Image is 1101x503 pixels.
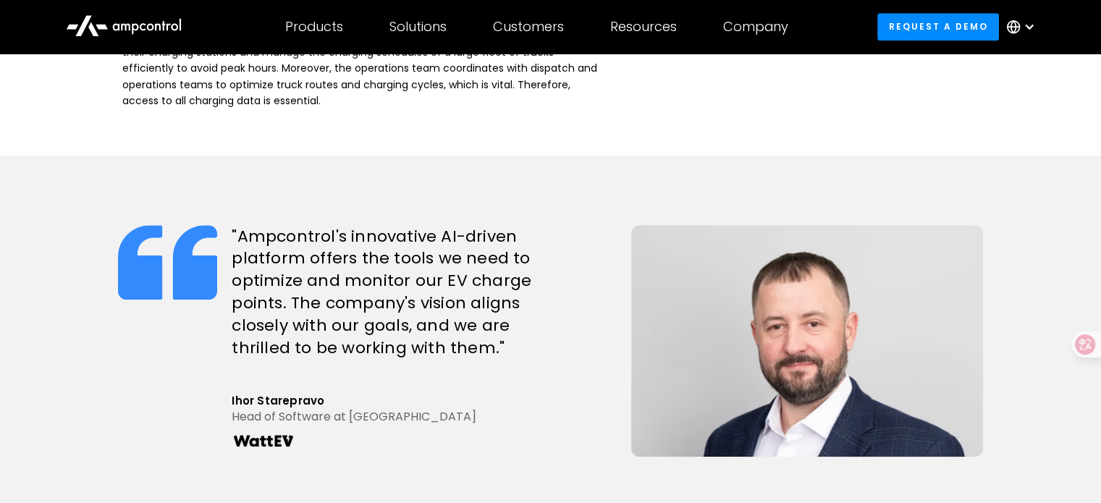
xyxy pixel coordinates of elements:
h2: "Ampcontrol's innovative AI-driven platform offers the tools we need to optimize and monitor our ... [232,226,616,381]
div: Products [285,19,343,35]
div: Customers [493,19,564,35]
div: Solutions [389,19,447,35]
img: Watt EV Logo Real [232,435,295,447]
div: Resources [610,19,677,35]
div: Head of Software at [GEOGRAPHIC_DATA] [232,409,616,425]
a: Request a demo [877,13,999,40]
img: quote icon [118,225,218,300]
div: Ihor Starepravo [232,393,616,408]
img: Eric Mallia at Geotab [631,225,984,457]
div: Company [723,19,788,35]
